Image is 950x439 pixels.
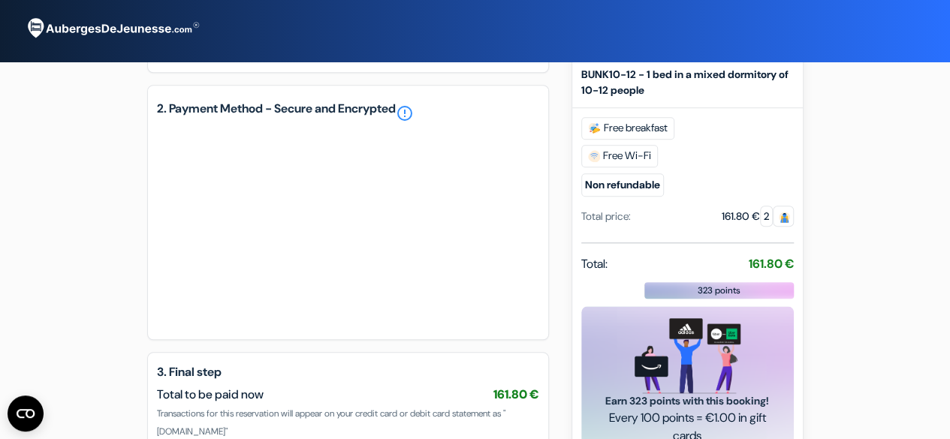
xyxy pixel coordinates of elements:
font: Total to be paid now [157,386,264,402]
font: Earn 323 points with this booking! [605,394,769,407]
font: 2. Payment Method - Secure and Encrypted [157,101,396,116]
font: 2 [764,209,769,222]
font: Total: [581,255,608,271]
font: 161.80 € [493,386,539,402]
font: Total price: [581,209,631,222]
font: 3. Final step [157,364,222,380]
img: free_breakfast.svg [588,122,601,134]
a: error_outline [396,98,414,122]
font: Free Wi-Fi [603,149,651,162]
img: YouthHostels.com [18,8,206,49]
font: Non refundable [585,177,660,191]
font: error_outline [396,104,414,122]
font: 161.80 € [749,255,794,271]
font: 161.80 € [722,209,760,222]
font: Free breakfast [604,121,668,134]
button: Open CMP widget [8,395,44,431]
img: guest.svg [779,211,790,222]
img: free_wifi.svg [588,149,600,161]
img: gift_card_hero_new.png [635,317,740,393]
font: Transactions for this reservation will appear on your credit card or debit card statement as "[DO... [157,407,505,437]
font: BUNK10-12 - 1 bed in a mixed dormitory of 10-12 people [581,67,789,96]
font: 323 points [698,284,740,296]
iframe: Cadre de saisie sécurisé pour le paiement [172,143,524,313]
